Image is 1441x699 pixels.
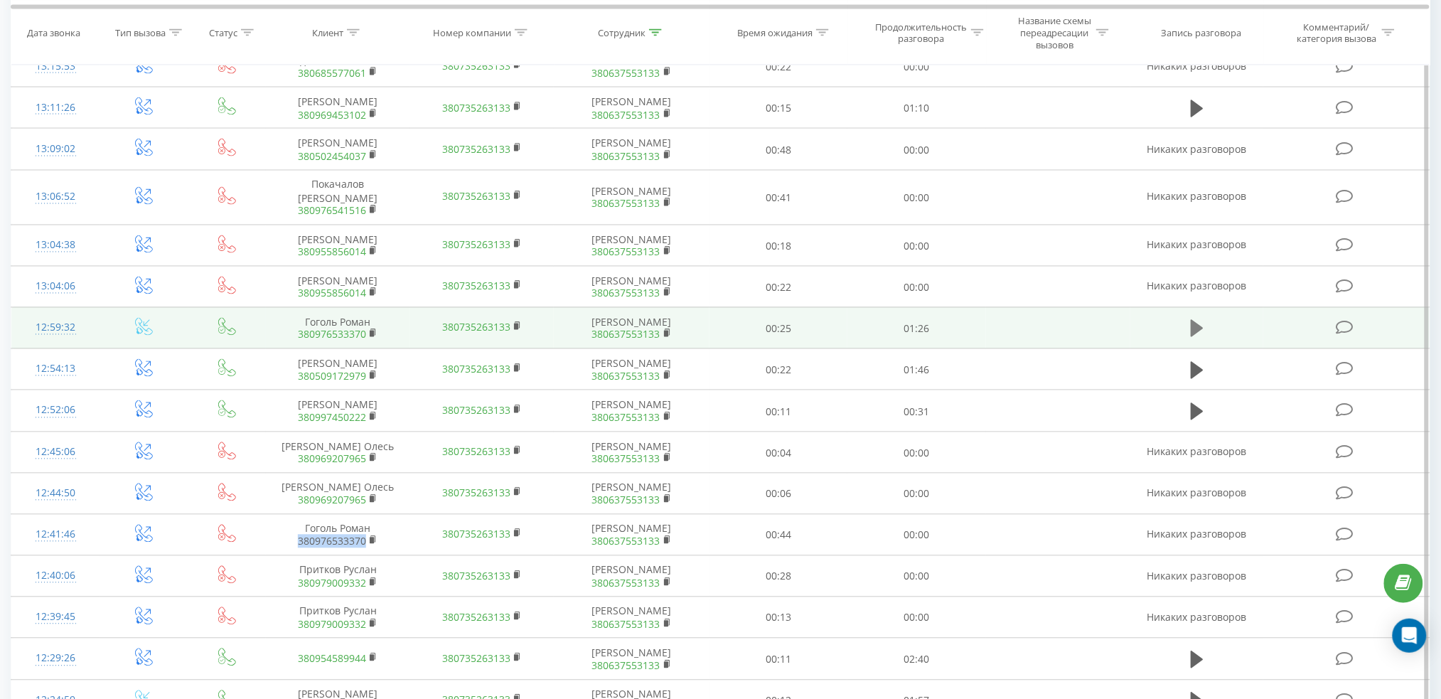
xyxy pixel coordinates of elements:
font: 00:18 [766,239,791,252]
a: 380954589944 [298,652,366,666]
a: 380637553133 [592,493,660,507]
a: 380735263133 [442,279,510,293]
font: Запись разговора [1162,26,1242,39]
a: 380979009332 [298,577,366,590]
a: 380637553133 [592,287,660,300]
font: Статус [209,26,237,39]
a: 380735263133 [442,528,510,541]
font: Никаких разговоров [1147,59,1247,73]
a: 380969207965 [298,493,366,507]
font: 00:00 [904,570,930,583]
a: 380969207965 [298,452,366,466]
font: 00:22 [766,60,791,73]
font: [PERSON_NAME] [592,398,672,412]
a: 380735263133 [442,652,510,666]
font: 13:06:52 [36,190,75,203]
font: 00:00 [904,487,930,501]
font: 12:41:46 [36,528,75,541]
a: 380976541516 [298,204,366,218]
font: [PERSON_NAME] [592,646,672,660]
a: 380735263133 [442,445,510,459]
a: 380637553133 [592,577,660,590]
font: 01:46 [904,363,930,377]
a: 380969453102 [298,108,366,122]
a: 380735263133 [442,570,510,583]
font: 12:59:32 [36,321,75,334]
font: [PERSON_NAME] Олесь [282,439,394,453]
font: Гоголь Роман [305,315,370,329]
a: 380637553133 [592,370,660,383]
font: 00:00 [904,60,930,73]
a: 380637553133 [592,411,660,425]
font: 13:11:26 [36,100,75,114]
a: 380976533370 [298,328,366,341]
font: Время ожидания [737,26,813,39]
font: 00:41 [766,191,791,204]
font: 00:15 [766,102,791,115]
font: Притков Руслан [299,605,377,619]
a: 380637553133 [592,149,660,163]
font: [PERSON_NAME] [592,137,672,150]
font: Никаких разговоров [1147,445,1247,459]
a: 380637553133 [592,659,660,673]
a: 380637553133 [592,535,660,548]
a: 380735263133 [442,321,510,334]
font: [PERSON_NAME] [592,522,672,535]
a: 380976533370 [298,535,366,548]
font: 00:00 [904,612,930,625]
a: 380955856014 [298,287,366,300]
font: Никаких разговоров [1147,190,1247,203]
a: 380637553133 [592,66,660,80]
font: 00:11 [766,653,791,666]
a: 380735263133 [442,59,510,73]
font: Продолжительность разговора [876,20,968,45]
font: [PERSON_NAME] [298,356,377,370]
a: 380637553133 [592,197,660,210]
a: 380637553133 [592,245,660,259]
font: 00:00 [904,280,930,294]
font: [PERSON_NAME] [298,137,377,150]
a: 380997450222 [298,411,366,425]
font: Название схемы переадресации вызовов [1018,14,1091,51]
a: 380637553133 [592,108,660,122]
font: [PERSON_NAME] [298,274,377,287]
font: 13:15:53 [36,59,75,73]
font: Тип вызова [115,26,166,39]
a: 380735263133 [442,486,510,500]
font: Покачалов [PERSON_NAME] [298,177,377,205]
font: 00:00 [904,191,930,204]
font: Комментарий/категория вызова [1297,20,1376,45]
a: 380735263133 [442,190,510,203]
font: [PERSON_NAME] [592,233,672,246]
a: 380735263133 [442,142,510,156]
font: Никаких разговоров [1147,238,1247,252]
font: 13:09:02 [36,142,75,155]
font: [PERSON_NAME] [592,356,672,370]
div: Открытый Интерком Мессенджер [1393,619,1427,653]
a: 380735263133 [442,238,510,252]
a: 380735263133 [442,363,510,376]
font: [PERSON_NAME] Олесь [282,481,394,494]
a: 380509172979 [298,370,366,383]
font: Сотрудник [598,26,645,39]
font: 01:26 [904,321,930,335]
font: 00:06 [766,487,791,501]
a: 380637553133 [592,328,660,341]
font: 00:48 [766,143,791,156]
font: [PERSON_NAME] [592,439,672,453]
font: [PERSON_NAME] [592,184,672,198]
font: 12:45:06 [36,445,75,459]
a: 380685577061 [298,66,366,80]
